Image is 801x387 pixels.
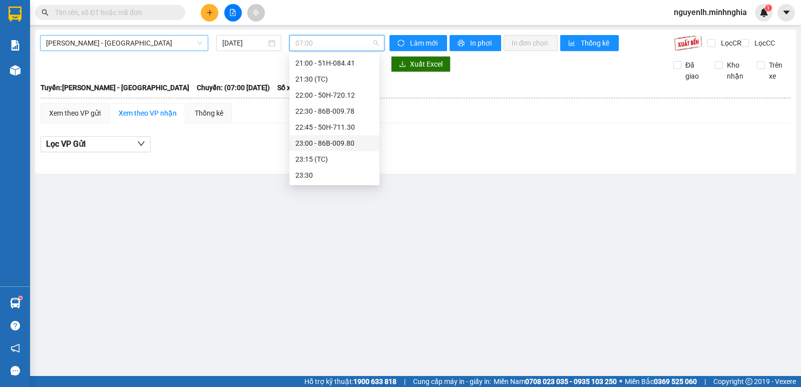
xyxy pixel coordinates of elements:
[11,321,20,330] span: question-circle
[277,82,296,93] span: Số xe:
[777,4,795,22] button: caret-down
[525,377,617,385] strong: 0708 023 035 - 0935 103 250
[295,154,373,165] div: 23:15 (TC)
[46,36,202,51] span: Phan Rí - Sài Gòn
[119,108,177,119] div: Xem theo VP nhận
[42,9,49,16] span: search
[195,108,223,119] div: Thống kê
[10,298,21,308] img: warehouse-icon
[413,376,491,387] span: Cung cấp máy in - giấy in:
[55,7,173,18] input: Tìm tên, số ĐT hoặc mã đơn
[391,56,451,72] button: downloadXuất Excel
[625,376,697,387] span: Miền Bắc
[295,138,373,149] div: 23:00 - 86B-009.80
[46,138,86,150] span: Lọc VP Gửi
[137,140,145,148] span: down
[201,4,218,22] button: plus
[19,296,22,299] sup: 1
[222,38,267,49] input: 12/10/2025
[619,379,622,383] span: ⚪️
[717,38,743,49] span: Lọc CR
[10,65,21,76] img: warehouse-icon
[450,35,501,51] button: printerIn phơi
[704,376,706,387] span: |
[295,122,373,133] div: 22:45 - 50H-711.30
[295,74,373,85] div: 21:30 (TC)
[252,9,259,16] span: aim
[759,8,768,17] img: icon-new-feature
[304,376,396,387] span: Hỗ trợ kỹ thuật:
[674,35,702,51] img: 9k=
[766,5,770,12] span: 1
[494,376,617,387] span: Miền Nam
[404,376,406,387] span: |
[654,377,697,385] strong: 0369 525 060
[765,5,772,12] sup: 1
[41,136,151,152] button: Lọc VP Gửi
[745,378,752,385] span: copyright
[41,84,189,92] b: Tuyến: [PERSON_NAME] - [GEOGRAPHIC_DATA]
[397,40,406,48] span: sync
[295,36,378,51] span: 07:00
[470,38,493,49] span: In phơi
[782,8,791,17] span: caret-down
[750,38,776,49] span: Lọc CC
[247,4,265,22] button: aim
[295,106,373,117] div: 22:30 - 86B-009.78
[568,40,577,48] span: bar-chart
[560,35,619,51] button: bar-chartThống kê
[11,366,20,375] span: message
[666,6,755,19] span: nguyenlh.minhnghia
[765,60,791,82] span: Trên xe
[206,9,213,16] span: plus
[224,4,242,22] button: file-add
[295,58,373,69] div: 21:00 - 51H-084.41
[295,90,373,101] div: 22:00 - 50H-720.12
[295,170,373,181] div: 23:30
[11,343,20,353] span: notification
[504,35,558,51] button: In đơn chọn
[49,108,101,119] div: Xem theo VP gửi
[681,60,707,82] span: Đã giao
[458,40,466,48] span: printer
[581,38,611,49] span: Thống kê
[197,82,270,93] span: Chuyến: (07:00 [DATE])
[389,35,447,51] button: syncLàm mới
[723,60,749,82] span: Kho nhận
[410,38,439,49] span: Làm mới
[229,9,236,16] span: file-add
[353,377,396,385] strong: 1900 633 818
[10,40,21,51] img: solution-icon
[9,7,22,22] img: logo-vxr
